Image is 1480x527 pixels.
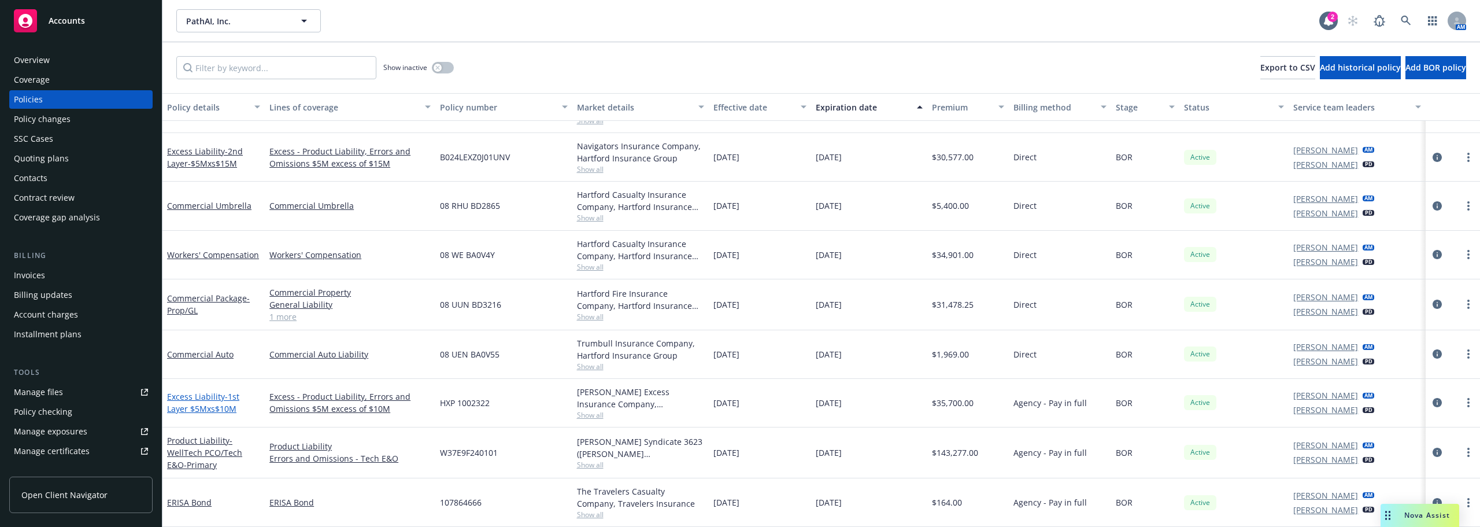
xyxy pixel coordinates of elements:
a: Start snowing [1341,9,1364,32]
button: Nova Assist [1381,504,1459,527]
span: $1,969.00 [932,348,969,360]
a: Commercial Auto [167,349,234,360]
a: circleInformation [1430,297,1444,311]
a: General Liability [269,298,431,311]
span: 08 RHU BD2865 [440,200,500,212]
a: circleInformation [1430,150,1444,164]
div: Status [1184,101,1271,113]
span: Direct [1013,298,1037,311]
a: Billing updates [9,286,153,304]
div: Coverage gap analysis [14,208,100,227]
span: Active [1189,201,1212,211]
div: Expiration date [816,101,910,113]
div: Policies [14,90,43,109]
button: Policy number [435,93,572,121]
div: Service team leaders [1293,101,1408,113]
div: SSC Cases [14,130,53,148]
span: Active [1189,497,1212,508]
span: Active [1189,249,1212,260]
button: Billing method [1009,93,1111,121]
a: ERISA Bond [269,496,431,508]
a: Switch app [1421,9,1444,32]
span: $30,577.00 [932,151,974,163]
div: Lines of coverage [269,101,418,113]
a: [PERSON_NAME] [1293,504,1358,516]
div: Hartford Casualty Insurance Company, Hartford Insurance Group [577,189,704,213]
span: [DATE] [713,447,739,459]
button: Expiration date [811,93,927,121]
span: BOR [1116,200,1133,212]
a: [PERSON_NAME] [1293,389,1358,401]
span: [DATE] [713,397,739,409]
a: Installment plans [9,325,153,344]
a: [PERSON_NAME] [1293,159,1358,171]
a: Policy checking [9,403,153,421]
input: Filter by keyword... [176,56,376,79]
span: 107864666 [440,496,482,508]
span: [DATE] [713,151,739,163]
span: BOR [1116,151,1133,163]
span: Add BOR policy [1405,62,1466,73]
div: Quoting plans [14,149,69,168]
div: 2 [1327,12,1338,22]
span: [DATE] [713,298,739,311]
span: [DATE] [816,249,842,261]
span: Show all [577,262,704,272]
a: more [1461,396,1475,410]
a: [PERSON_NAME] [1293,256,1358,268]
div: Billing [9,250,153,261]
a: more [1461,150,1475,164]
a: Product Liability [269,440,431,452]
span: BOR [1116,447,1133,459]
span: Active [1189,299,1212,309]
a: circleInformation [1430,445,1444,459]
span: Manage exposures [9,422,153,441]
div: Policy details [167,101,247,113]
a: circleInformation [1430,396,1444,410]
span: Show all [577,312,704,322]
span: [DATE] [816,200,842,212]
span: Agency - Pay in full [1013,447,1087,459]
span: Active [1189,397,1212,408]
span: BOR [1116,397,1133,409]
a: Coverage [9,71,153,89]
a: 1 more [269,311,431,323]
span: HXP 1002322 [440,397,490,409]
span: 08 UEN BA0V55 [440,348,499,360]
span: [DATE] [713,496,739,508]
a: Report a Bug [1368,9,1391,32]
a: circleInformation [1430,248,1444,261]
span: Export to CSV [1260,62,1315,73]
a: Workers' Compensation [269,249,431,261]
div: The Travelers Casualty Company, Travelers Insurance [577,485,704,510]
div: Policy number [440,101,554,113]
a: [PERSON_NAME] [1293,454,1358,466]
a: Commercial Auto Liability [269,348,431,360]
span: Agency - Pay in full [1013,496,1087,508]
span: Active [1189,447,1212,458]
a: Manage files [9,383,153,401]
a: circleInformation [1430,347,1444,361]
a: Invoices [9,266,153,285]
span: BOR [1116,298,1133,311]
div: [PERSON_NAME] Excess Insurance Company, [PERSON_NAME] Insurance Group [577,386,704,410]
a: [PERSON_NAME] [1293,355,1358,367]
div: Hartford Fire Insurance Company, Hartford Insurance Group [577,288,704,312]
span: [DATE] [816,298,842,311]
a: Product Liability [167,435,242,470]
div: Navigators Insurance Company, Hartford Insurance Group [577,140,704,164]
span: Add historical policy [1320,62,1401,73]
div: Market details [577,101,691,113]
span: $5,400.00 [932,200,969,212]
a: [PERSON_NAME] [1293,193,1358,205]
span: [DATE] [816,151,842,163]
a: Policy changes [9,110,153,128]
a: [PERSON_NAME] [1293,305,1358,318]
a: circleInformation [1430,199,1444,213]
div: Tools [9,367,153,378]
a: Excess Liability [167,146,243,169]
button: Market details [572,93,709,121]
div: Account charges [14,305,78,324]
button: Premium [927,93,1009,121]
a: Manage claims [9,462,153,480]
